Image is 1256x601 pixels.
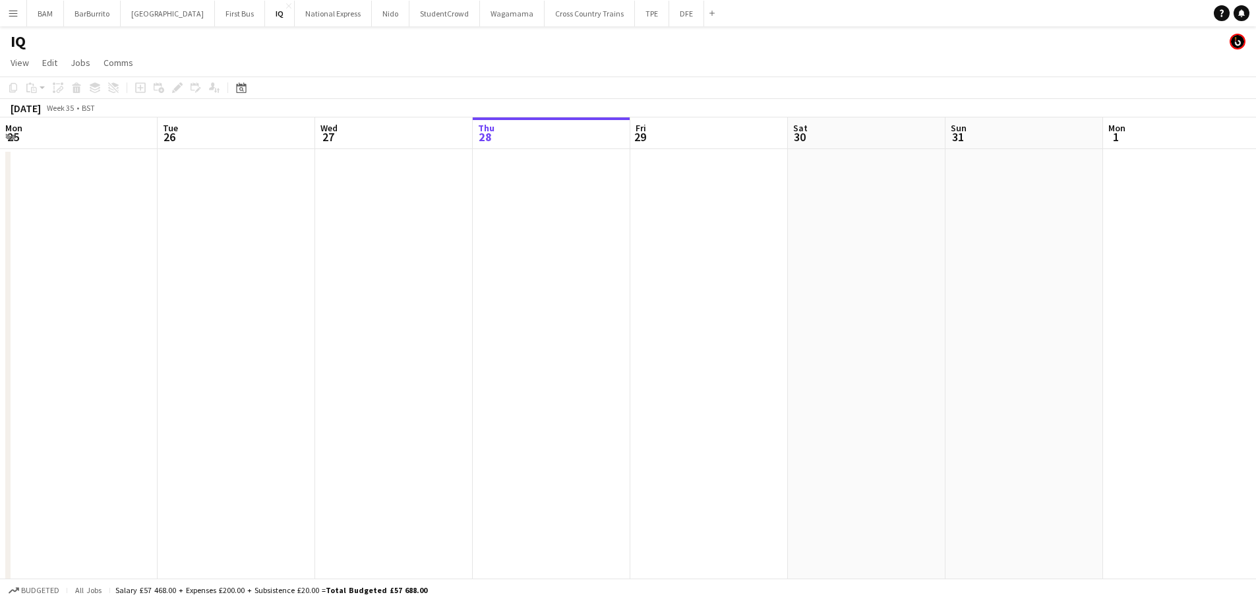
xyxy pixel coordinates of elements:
[64,1,121,26] button: BarBurrito
[27,1,64,26] button: BAM
[11,102,41,115] div: [DATE]
[44,103,76,113] span: Week 35
[476,129,494,144] span: 28
[791,129,808,144] span: 30
[635,1,669,26] button: TPE
[71,57,90,69] span: Jobs
[3,129,22,144] span: 25
[163,122,178,134] span: Tue
[5,122,22,134] span: Mon
[42,57,57,69] span: Edit
[634,129,646,144] span: 29
[11,32,26,51] h1: IQ
[1230,34,1245,49] app-user-avatar: Tim Bodenham
[215,1,265,26] button: First Bus
[104,57,133,69] span: Comms
[1106,129,1125,144] span: 1
[1108,122,1125,134] span: Mon
[545,1,635,26] button: Cross Country Trains
[636,122,646,134] span: Fri
[121,1,215,26] button: [GEOGRAPHIC_DATA]
[478,122,494,134] span: Thu
[318,129,338,144] span: 27
[11,57,29,69] span: View
[793,122,808,134] span: Sat
[295,1,372,26] button: National Express
[7,583,61,598] button: Budgeted
[115,585,427,595] div: Salary £57 468.00 + Expenses £200.00 + Subsistence £20.00 =
[409,1,480,26] button: StudentCrowd
[320,122,338,134] span: Wed
[265,1,295,26] button: IQ
[372,1,409,26] button: Nido
[326,585,427,595] span: Total Budgeted £57 688.00
[161,129,178,144] span: 26
[98,54,138,71] a: Comms
[65,54,96,71] a: Jobs
[21,586,59,595] span: Budgeted
[480,1,545,26] button: Wagamama
[669,1,704,26] button: DFE
[949,129,967,144] span: 31
[73,585,104,595] span: All jobs
[951,122,967,134] span: Sun
[82,103,95,113] div: BST
[5,54,34,71] a: View
[37,54,63,71] a: Edit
